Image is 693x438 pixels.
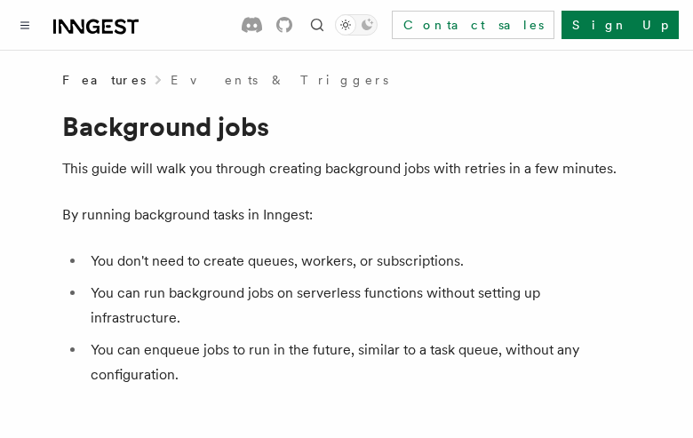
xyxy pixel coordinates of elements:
a: Contact sales [392,11,554,39]
a: Events & Triggers [171,71,388,89]
h1: Background jobs [62,110,631,142]
button: Toggle navigation [14,14,36,36]
button: Toggle dark mode [335,14,378,36]
li: You don't need to create queues, workers, or subscriptions. [85,249,631,274]
button: Find something... [307,14,328,36]
a: Sign Up [562,11,679,39]
p: This guide will walk you through creating background jobs with retries in a few minutes. [62,156,631,181]
span: Features [62,71,146,89]
li: You can run background jobs on serverless functions without setting up infrastructure. [85,281,631,330]
p: By running background tasks in Inngest: [62,203,631,227]
li: You can enqueue jobs to run in the future, similar to a task queue, without any configuration. [85,338,631,387]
